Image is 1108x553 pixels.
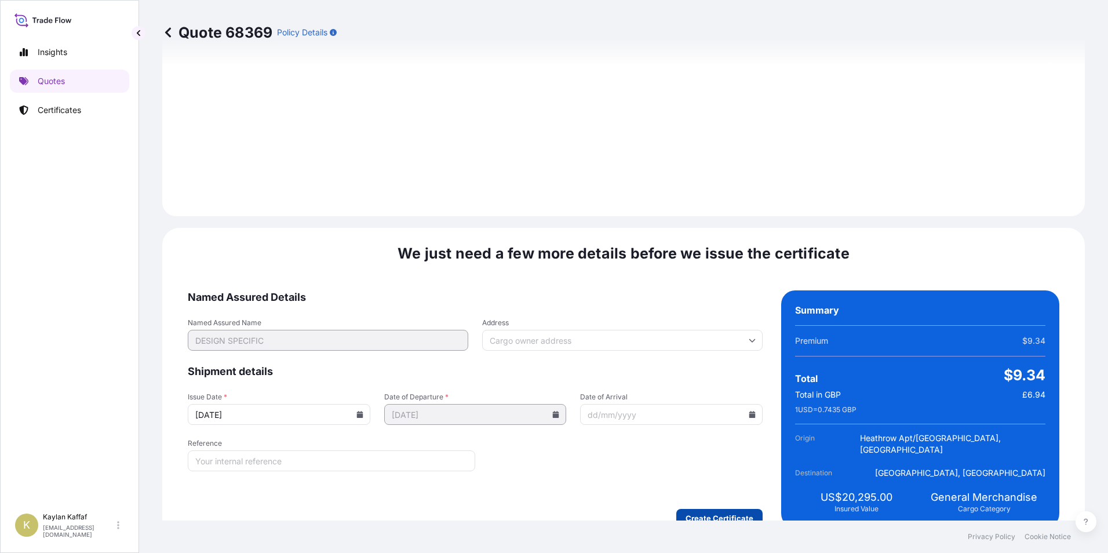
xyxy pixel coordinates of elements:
[188,392,370,402] span: Issue Date
[875,467,1045,479] span: [GEOGRAPHIC_DATA], [GEOGRAPHIC_DATA]
[38,46,67,58] p: Insights
[188,365,763,379] span: Shipment details
[188,290,763,304] span: Named Assured Details
[860,432,1045,456] span: Heathrow Apt/[GEOGRAPHIC_DATA], [GEOGRAPHIC_DATA]
[188,318,468,328] span: Named Assured Name
[38,75,65,87] p: Quotes
[38,104,81,116] p: Certificates
[188,404,370,425] input: dd/mm/yyyy
[398,244,850,263] span: We just need a few more details before we issue the certificate
[162,23,272,42] p: Quote 68369
[10,41,129,64] a: Insights
[821,490,892,504] span: US$20,295.00
[686,512,753,524] p: Create Certificate
[580,392,763,402] span: Date of Arrival
[188,450,475,471] input: Your internal reference
[1022,335,1045,347] span: $9.34
[384,404,567,425] input: dd/mm/yyyy
[10,99,129,122] a: Certificates
[384,392,567,402] span: Date of Departure
[23,519,30,531] span: K
[795,373,818,384] span: Total
[795,467,860,479] span: Destination
[188,439,475,448] span: Reference
[795,335,828,347] span: Premium
[931,490,1037,504] span: General Merchandise
[43,524,115,538] p: [EMAIL_ADDRESS][DOMAIN_NAME]
[795,389,841,401] span: Total in GBP
[1025,532,1071,541] a: Cookie Notice
[676,509,763,527] button: Create Certificate
[968,532,1015,541] a: Privacy Policy
[10,70,129,93] a: Quotes
[958,504,1011,514] span: Cargo Category
[43,512,115,522] p: Kaylan Kaffaf
[795,405,856,414] span: 1 USD = 0.7435 GBP
[1004,366,1045,384] span: $9.34
[795,432,860,456] span: Origin
[482,330,763,351] input: Cargo owner address
[277,27,327,38] p: Policy Details
[1022,389,1045,401] span: £6.94
[834,504,879,514] span: Insured Value
[795,304,839,316] span: Summary
[482,318,763,328] span: Address
[580,404,763,425] input: dd/mm/yyyy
